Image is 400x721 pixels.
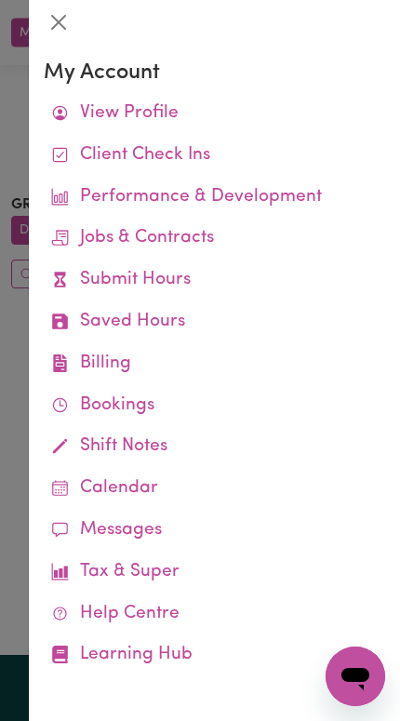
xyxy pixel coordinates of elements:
a: View Profile [44,93,385,135]
a: Calendar [44,468,385,510]
a: Shift Notes [44,426,385,468]
button: Close [44,7,73,37]
a: Learning Hub [44,634,385,676]
a: Help Centre [44,594,385,635]
a: Messages [44,510,385,552]
a: Submit Hours [44,260,385,301]
a: Client Check Ins [44,135,385,177]
a: Jobs & Contracts [44,218,385,260]
h3: My Account [44,60,385,86]
a: Bookings [44,385,385,427]
iframe: Button to launch messaging window [326,647,385,706]
a: Saved Hours [44,301,385,343]
a: Tax & Super [44,552,385,594]
a: Billing [44,343,385,385]
a: Performance & Development [44,177,385,219]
